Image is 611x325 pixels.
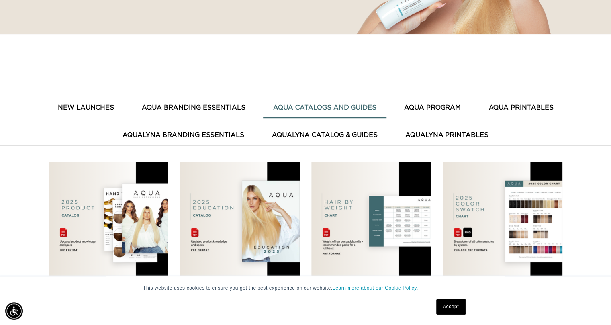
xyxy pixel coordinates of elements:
[394,98,471,117] button: AQUA PROGRAM
[436,299,466,315] a: Accept
[5,302,23,320] div: Accessibility Menu
[262,125,388,145] button: AquaLyna Catalog & Guides
[132,98,255,117] button: AQUA BRANDING ESSENTIALS
[143,284,468,292] p: This website uses cookies to ensure you get the best experience on our website.
[396,125,498,145] button: AquaLyna Printables
[479,98,564,117] button: AQUA PRINTABLES
[333,285,418,291] a: Learn more about our Cookie Policy.
[48,98,124,117] button: New Launches
[113,125,254,145] button: AquaLyna Branding Essentials
[263,98,386,117] button: AQUA CATALOGS AND GUIDES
